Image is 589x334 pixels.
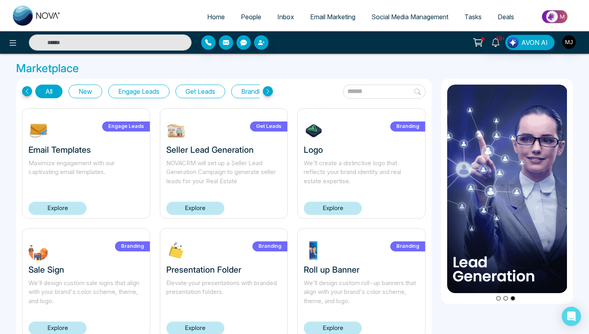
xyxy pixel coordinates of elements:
a: Explore [304,202,362,215]
img: item3.png [447,85,567,293]
span: Email Marketing [310,13,355,21]
a: Deals [490,9,522,24]
h3: Seller Lead Generation [166,145,282,155]
span: AVON AI [521,38,548,47]
a: Tasks [456,9,490,24]
h3: Marketplace [16,62,573,75]
button: Go to slide 1 [496,296,501,301]
img: W9EOY1739212645.jpg [166,121,186,141]
button: Go to slide 2 [503,296,508,301]
a: Home [199,9,233,24]
button: Go to slide 3 [510,296,515,301]
h3: Email Templates [28,145,144,155]
label: Get Leads [250,121,287,132]
img: User Avatar [562,35,576,49]
button: AVON AI [505,35,555,50]
div: Open Intercom Messenger [562,307,581,326]
a: Explore [28,202,87,215]
label: Branding [390,241,425,251]
a: Inbox [269,9,302,24]
h3: Sale Sign [28,265,144,275]
span: Social Media Management [371,13,448,21]
label: Branding [115,241,150,251]
a: Social Media Management [363,9,456,24]
img: 7tHiu1732304639.jpg [304,121,324,141]
a: Email Marketing [302,9,363,24]
p: We'll design custom sale signs that align with your brand's color scheme, theme, and logo. [28,279,144,306]
span: People [241,13,261,21]
img: Lead Flow [507,37,518,48]
span: Inbox [277,13,294,21]
button: Engage Leads [108,85,169,98]
img: NOmgJ1742393483.jpg [28,121,48,141]
span: Home [207,13,225,21]
span: 10+ [496,35,503,42]
span: Tasks [464,13,482,21]
p: NOVACRM will set up a Seller Lead Generation Campaign to generate seller leads for your Real Estate [166,159,282,186]
a: 10+ [486,35,505,49]
label: Branding [252,241,287,251]
img: Market-place.gif [526,8,584,26]
label: Branding [390,121,425,132]
img: XLP2c1732303713.jpg [166,241,186,261]
p: We'll design custom roll-up banners that align with your brand's color scheme, theme, and logo. [304,279,419,306]
img: FWbuT1732304245.jpg [28,241,48,261]
a: Explore [166,202,224,215]
img: Nova CRM Logo [13,6,61,26]
h3: Roll up Banner [304,265,419,275]
h3: Logo [304,145,419,155]
button: All [35,85,63,98]
img: ptdrg1732303548.jpg [304,241,324,261]
p: Maximize engagement with our captivating email templates. [28,159,144,186]
label: Engage Leads [102,121,150,132]
p: Elevate your presentations with branded presentation folders. [166,279,282,306]
button: New [69,85,102,98]
button: Get Leads [175,85,225,98]
a: People [233,9,269,24]
span: Deals [498,13,514,21]
h3: Presentation Folder [166,265,282,275]
p: We'll create a distinctive logo that reflects your brand identity and real estate expertise. [304,159,419,186]
button: Branding [231,85,277,98]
